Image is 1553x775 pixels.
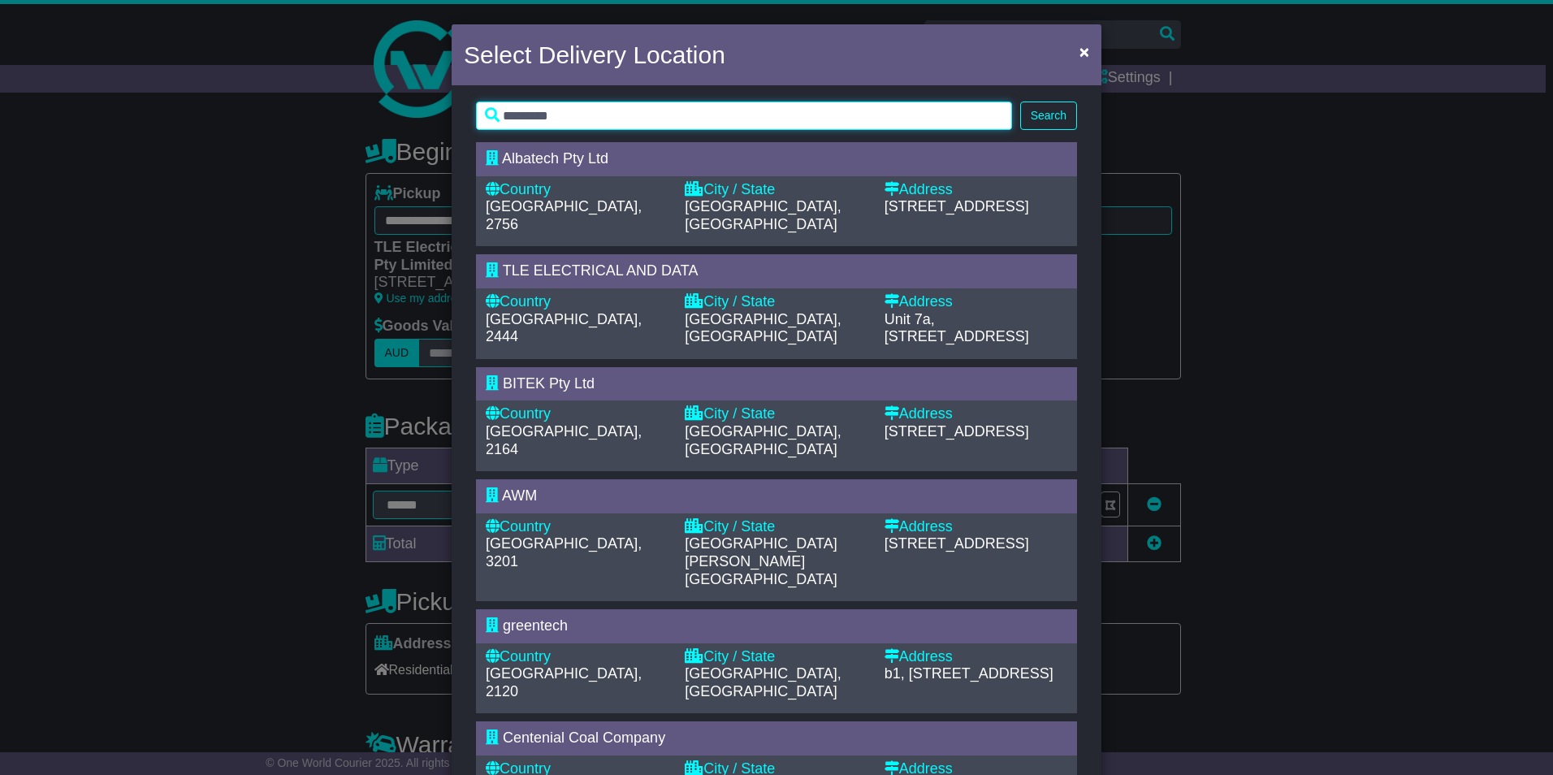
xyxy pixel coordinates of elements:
[685,535,837,587] span: [GEOGRAPHIC_DATA][PERSON_NAME][GEOGRAPHIC_DATA]
[1071,35,1097,68] button: Close
[885,405,1067,423] div: Address
[885,665,1053,682] span: b1, [STREET_ADDRESS]
[486,535,642,569] span: [GEOGRAPHIC_DATA], 3201
[503,617,568,634] span: greentech
[685,665,841,699] span: [GEOGRAPHIC_DATA], [GEOGRAPHIC_DATA]
[885,198,1029,214] span: [STREET_ADDRESS]
[486,405,668,423] div: Country
[885,181,1067,199] div: Address
[885,423,1029,439] span: [STREET_ADDRESS]
[486,665,642,699] span: [GEOGRAPHIC_DATA], 2120
[685,198,841,232] span: [GEOGRAPHIC_DATA], [GEOGRAPHIC_DATA]
[1079,42,1089,61] span: ×
[502,150,608,167] span: Albatech Pty Ltd
[885,518,1067,536] div: Address
[503,730,665,746] span: Centenial Coal Company
[503,375,595,392] span: BITEK Pty Ltd
[486,293,668,311] div: Country
[885,311,1029,345] span: Unit 7a, [STREET_ADDRESS]
[1020,102,1077,130] button: Search
[486,423,642,457] span: [GEOGRAPHIC_DATA], 2164
[685,423,841,457] span: [GEOGRAPHIC_DATA], [GEOGRAPHIC_DATA]
[502,487,537,504] span: AWM
[486,311,642,345] span: [GEOGRAPHIC_DATA], 2444
[685,648,867,666] div: City / State
[464,37,725,73] h4: Select Delivery Location
[685,181,867,199] div: City / State
[486,198,642,232] span: [GEOGRAPHIC_DATA], 2756
[685,311,841,345] span: [GEOGRAPHIC_DATA], [GEOGRAPHIC_DATA]
[486,518,668,536] div: Country
[486,648,668,666] div: Country
[685,518,867,536] div: City / State
[685,405,867,423] div: City / State
[503,262,699,279] span: TLE ELECTRICAL AND DATA
[486,181,668,199] div: Country
[885,648,1067,666] div: Address
[685,293,867,311] div: City / State
[885,293,1067,311] div: Address
[885,535,1029,552] span: [STREET_ADDRESS]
